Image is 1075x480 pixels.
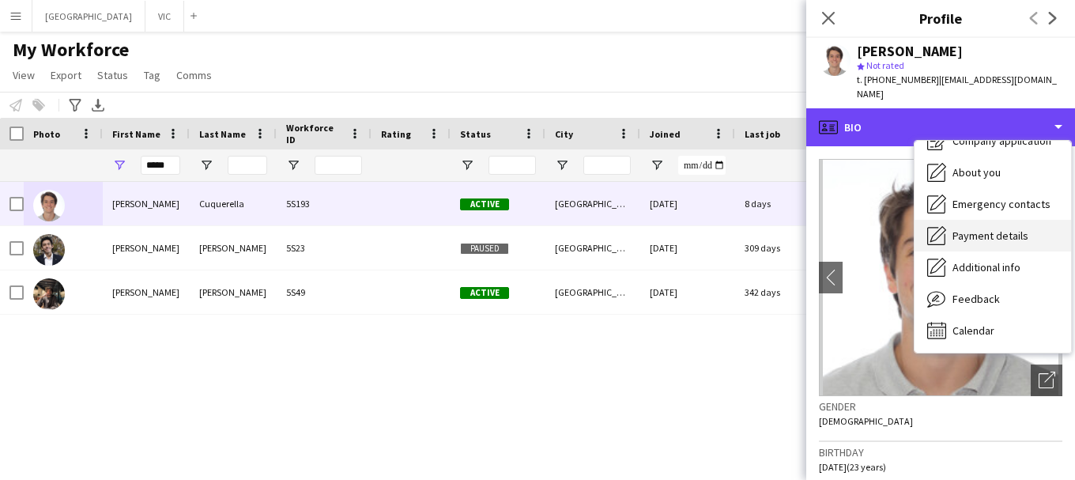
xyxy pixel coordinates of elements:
div: [GEOGRAPHIC_DATA] [545,226,640,270]
input: Joined Filter Input [678,156,726,175]
div: Open photos pop-in [1031,365,1062,396]
div: [PERSON_NAME] [103,182,190,225]
div: 342 days [735,270,830,314]
span: Paused [460,243,509,255]
a: Comms [170,65,218,85]
input: Workforce ID Filter Input [315,156,362,175]
span: Last Name [199,128,246,140]
span: Status [460,128,491,140]
span: Comms [176,68,212,82]
span: Active [460,287,509,299]
span: Rating [381,128,411,140]
span: Workforce ID [286,122,343,146]
span: Not rated [866,59,904,71]
button: Open Filter Menu [112,158,126,172]
div: [DATE] [640,182,735,225]
div: 5S193 [277,182,372,225]
div: Cuquerella [190,182,277,225]
a: Tag [138,65,167,85]
span: Photo [33,128,60,140]
a: View [6,65,41,85]
div: [PERSON_NAME] [103,226,190,270]
span: Additional info [952,260,1020,274]
span: View [13,68,35,82]
div: [DATE] [640,226,735,270]
span: [DATE] (23 years) [819,461,886,473]
div: Bio [806,108,1075,146]
span: Active [460,198,509,210]
div: Calendar [915,315,1071,346]
div: 309 days [735,226,830,270]
app-action-btn: Export XLSX [89,96,107,115]
span: About you [952,165,1001,180]
span: Calendar [952,323,994,338]
span: [DEMOGRAPHIC_DATA] [819,415,913,427]
input: Last Name Filter Input [228,156,267,175]
div: [DATE] [640,270,735,314]
span: Joined [650,128,681,140]
button: VIC [145,1,184,32]
div: Payment details [915,220,1071,251]
span: City [555,128,573,140]
span: First Name [112,128,160,140]
input: Status Filter Input [488,156,536,175]
input: City Filter Input [583,156,631,175]
div: [PERSON_NAME] [857,44,963,59]
img: David Cuquerella [33,190,65,221]
span: Export [51,68,81,82]
span: Feedback [952,292,1000,306]
span: My Workforce [13,38,129,62]
div: [GEOGRAPHIC_DATA] [545,182,640,225]
span: Tag [144,68,160,82]
img: Crew avatar or photo [819,159,1062,396]
div: About you [915,157,1071,188]
div: [PERSON_NAME] [190,270,277,314]
span: Emergency contacts [952,197,1050,211]
div: [PERSON_NAME] [103,270,190,314]
span: Payment details [952,229,1028,243]
span: | [EMAIL_ADDRESS][DOMAIN_NAME] [857,74,1057,100]
a: Export [44,65,88,85]
span: Last job [745,128,780,140]
div: Additional info [915,251,1071,283]
h3: Gender [819,399,1062,414]
input: First Name Filter Input [141,156,180,175]
button: Open Filter Menu [286,158,300,172]
h3: Profile [806,8,1075,28]
button: Open Filter Menu [199,158,213,172]
span: Company application [952,134,1051,148]
button: Open Filter Menu [555,158,569,172]
a: Status [91,65,134,85]
div: Feedback [915,283,1071,315]
div: 5S49 [277,270,372,314]
button: [GEOGRAPHIC_DATA] [32,1,145,32]
div: Emergency contacts [915,188,1071,220]
button: Open Filter Menu [650,158,664,172]
div: [GEOGRAPHIC_DATA] [545,270,640,314]
div: 5S23 [277,226,372,270]
div: 8 days [735,182,830,225]
button: Open Filter Menu [460,158,474,172]
app-action-btn: Advanced filters [66,96,85,115]
img: David Jiménez de Tena [33,278,65,310]
img: David Hernandez Morgado [33,234,65,266]
div: Company application [915,125,1071,157]
h3: Birthday [819,445,1062,459]
span: t. [PHONE_NUMBER] [857,74,939,85]
span: Status [97,68,128,82]
div: [PERSON_NAME] [190,226,277,270]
